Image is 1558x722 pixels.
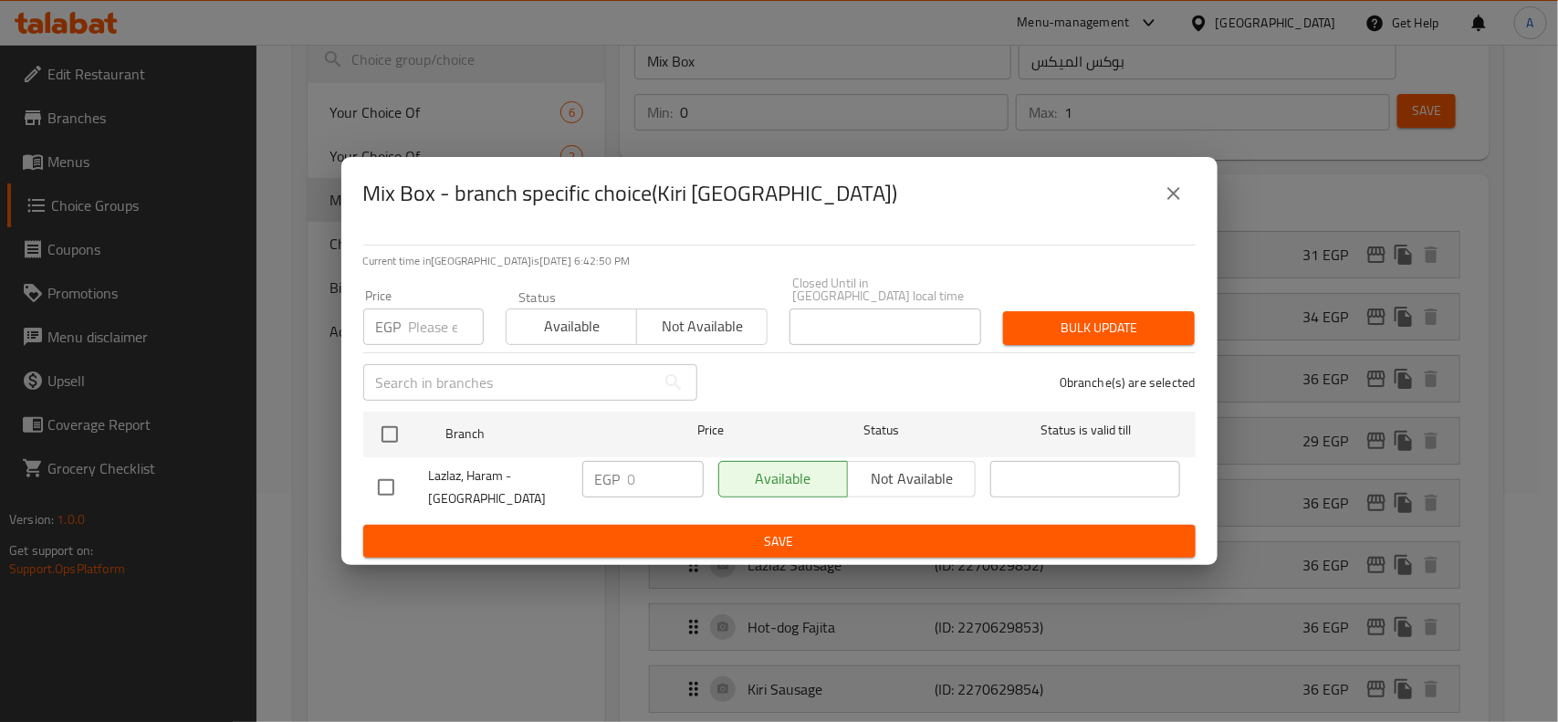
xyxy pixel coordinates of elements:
[595,468,621,490] p: EGP
[378,530,1181,553] span: Save
[445,423,635,445] span: Branch
[1003,311,1195,345] button: Bulk update
[990,419,1180,442] span: Status is valid till
[363,525,1196,559] button: Save
[786,419,976,442] span: Status
[1018,317,1180,340] span: Bulk update
[1152,172,1196,215] button: close
[376,316,402,338] p: EGP
[363,253,1196,269] p: Current time in [GEOGRAPHIC_DATA] is [DATE] 6:42:50 PM
[429,465,568,510] span: Lazlaz, Haram - [GEOGRAPHIC_DATA]
[363,364,655,401] input: Search in branches
[628,461,704,497] input: Please enter price
[1060,373,1196,392] p: 0 branche(s) are selected
[409,309,484,345] input: Please enter price
[506,309,637,345] button: Available
[650,419,771,442] span: Price
[514,313,630,340] span: Available
[644,313,760,340] span: Not available
[363,179,898,208] h2: Mix Box - branch specific choice(Kiri [GEOGRAPHIC_DATA])
[636,309,768,345] button: Not available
